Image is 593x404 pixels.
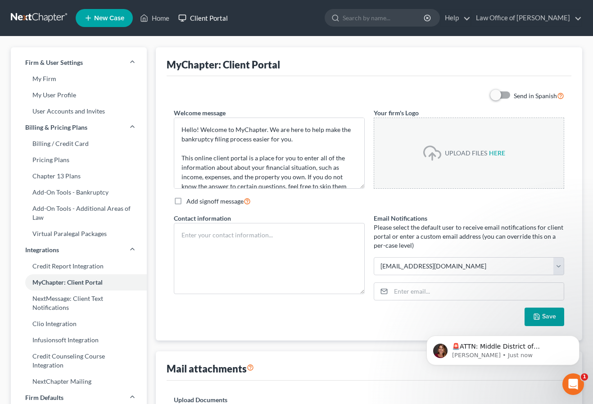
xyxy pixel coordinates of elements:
iframe: Intercom notifications message [413,317,593,380]
a: Credit Counseling Course Integration [11,348,147,373]
button: Save [525,308,564,327]
a: Virtual Paralegal Packages [11,226,147,242]
a: My Firm [11,71,147,87]
input: Enter email... [391,283,564,300]
a: Pricing Plans [11,152,147,168]
p: Please select the default user to receive email notifications for client portal or enter a custom... [374,223,564,250]
a: Infusionsoft Integration [11,332,147,348]
label: Email Notifications [374,213,427,223]
span: Firm Defaults [25,393,63,402]
a: NextMessage: Client Text Notifications [11,291,147,316]
span: Billing & Pricing Plans [25,123,87,132]
span: Firm & User Settings [25,58,83,67]
a: Chapter 13 Plans [11,168,147,184]
a: NextChapter Mailing [11,373,147,390]
a: Firm & User Settings [11,54,147,71]
span: Add signoff message [186,197,244,205]
label: Welcome message [174,108,226,118]
a: Integrations [11,242,147,258]
span: New Case [94,15,124,22]
a: Add-On Tools - Additional Areas of Law [11,200,147,226]
label: Your firm's Logo [374,108,564,118]
a: Billing / Credit Card [11,136,147,152]
a: Credit Report Integration [11,258,147,274]
div: Mail attachments [167,362,254,375]
div: MyChapter: Client Portal [167,58,280,71]
input: Search by name... [343,9,425,26]
a: User Accounts and Invites [11,103,147,119]
span: Send in Spanish [514,92,557,100]
iframe: Intercom live chat [562,373,584,395]
a: Add-On Tools - Bankruptcy [11,184,147,200]
div: UPLOAD FILES [445,149,487,158]
label: Contact information [174,213,231,223]
a: MyChapter: Client Portal [11,274,147,291]
a: Clio Integration [11,316,147,332]
a: Client Portal [174,10,232,26]
span: 1 [581,373,588,381]
span: Integrations [25,245,59,254]
a: Law Office of [PERSON_NAME] [471,10,582,26]
a: Billing & Pricing Plans [11,119,147,136]
a: Home [136,10,174,26]
a: My User Profile [11,87,147,103]
a: Help [440,10,471,26]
